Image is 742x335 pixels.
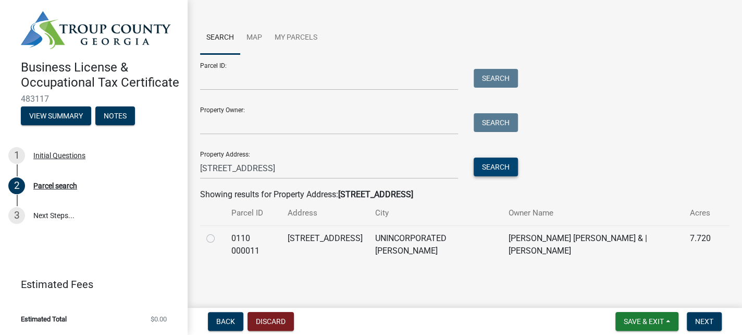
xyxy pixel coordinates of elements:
[225,225,281,264] td: 0110 000011
[8,274,171,295] a: Estimated Fees
[248,312,294,331] button: Discard
[21,94,167,104] span: 483117
[21,106,91,125] button: View Summary
[624,317,664,326] span: Save & Exit
[502,201,684,225] th: Owner Name
[8,207,25,224] div: 3
[474,69,518,88] button: Search
[200,188,729,201] div: Showing results for Property Address:
[33,182,77,189] div: Parcel search
[240,21,268,55] a: Map
[687,312,722,331] button: Next
[151,316,167,322] span: $0.00
[21,316,67,322] span: Estimated Total
[684,225,717,264] td: 7.720
[684,201,717,225] th: Acres
[21,113,91,121] wm-modal-confirm: Summary
[369,201,502,225] th: City
[8,147,25,164] div: 1
[33,152,85,159] div: Initial Questions
[474,113,518,132] button: Search
[208,312,243,331] button: Back
[21,11,171,49] img: Troup County, Georgia
[474,158,518,176] button: Search
[21,60,179,90] h4: Business License & Occupational Tax Certificate
[225,201,281,225] th: Parcel ID
[369,225,502,264] td: UNINCORPORATED [PERSON_NAME]
[281,201,369,225] th: Address
[8,177,25,194] div: 2
[615,312,678,331] button: Save & Exit
[200,21,240,55] a: Search
[216,317,235,326] span: Back
[338,189,413,199] strong: [STREET_ADDRESS]
[95,106,135,125] button: Notes
[268,21,324,55] a: My Parcels
[502,225,684,264] td: [PERSON_NAME] [PERSON_NAME] & | [PERSON_NAME]
[281,225,369,264] td: [STREET_ADDRESS]
[95,113,135,121] wm-modal-confirm: Notes
[695,317,713,326] span: Next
